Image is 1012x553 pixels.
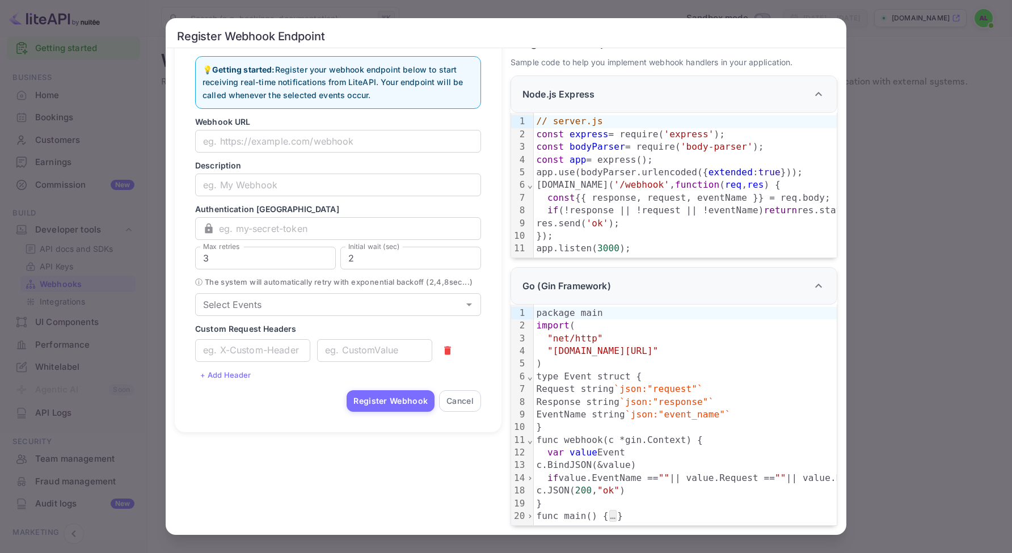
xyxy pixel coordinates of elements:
[614,179,669,190] span: '/webhook'
[536,116,602,126] span: // server.js
[527,371,534,382] span: Fold line
[439,390,481,412] button: Cancel
[534,141,998,153] div: = require( );
[511,408,527,421] div: 9
[547,345,659,356] span: "[DOMAIN_NAME][URL]"
[511,370,527,383] div: 6
[534,446,929,459] div: Event
[534,434,929,446] div: func webhook(c *gin.Context) {
[511,56,837,69] p: Sample code to help you implement webhook handlers in your application.
[511,128,527,141] div: 2
[570,129,608,140] span: express
[659,472,670,483] span: ""
[195,159,481,171] p: Description
[758,167,781,178] span: true
[511,267,837,305] div: Go (Gin Framework)
[534,421,929,433] div: }
[534,204,998,217] div: (!response || !request || !eventName) res.status( ).send( );
[609,510,617,522] span: folded code
[725,179,741,190] span: req
[534,319,929,332] div: (
[203,64,474,102] p: 💡 Register your webhook endpoint below to start receiving real-time notifications from LiteAPI. Y...
[534,497,929,510] div: }
[195,203,481,215] p: Authentication [GEOGRAPHIC_DATA]
[570,447,597,458] span: value
[547,447,564,458] span: var
[534,408,929,421] div: EventName string
[747,179,764,190] span: res
[534,459,929,471] div: c.BindJSON(&value)
[675,179,719,190] span: function
[347,390,435,412] button: Register Webhook
[534,307,929,319] div: package main
[527,179,534,190] span: Fold line
[664,129,714,140] span: 'express'
[511,434,527,446] div: 11
[534,472,929,484] div: value.EventName == || value.Request == || value.Response == { }
[511,510,527,522] div: 20
[511,192,527,204] div: 7
[534,383,929,395] div: Request string
[511,307,527,319] div: 1
[534,230,998,242] div: });
[511,446,527,459] div: 12
[527,472,534,483] span: Unfold line
[586,218,608,229] span: 'ok'
[534,217,998,230] div: res.send( );
[522,279,611,293] p: Go (Gin Framework)
[534,396,929,408] div: Response string
[203,242,239,251] label: Max retries
[527,434,534,445] span: Fold line
[547,205,559,216] span: if
[511,421,527,433] div: 10
[775,472,786,483] span: ""
[534,166,998,179] div: app.use(bodyParser.urlencoded({ : }));
[511,459,527,471] div: 13
[195,174,481,196] input: eg. My Webhook
[527,510,534,521] span: Unfold line
[195,323,481,335] p: Custom Request Headers
[547,192,575,203] span: const
[619,396,714,407] span: `json:"response"`
[195,276,481,289] span: ⓘ The system will automatically retry with exponential backoff ( 2 , 4 , 8 sec...)
[522,87,594,101] p: Node.js Express
[547,333,603,344] span: "net/http"
[709,167,753,178] span: extended
[511,141,527,153] div: 3
[199,297,459,313] input: Choose event types...
[547,472,559,483] span: if
[536,141,564,152] span: const
[534,192,998,204] div: {{ response, request, eventName }} = req.body;
[534,357,929,370] div: )
[511,497,527,510] div: 19
[534,128,998,141] div: = require( );
[534,179,998,191] div: [DOMAIN_NAME]( , ( , ) {
[511,154,527,166] div: 4
[219,217,481,240] input: eg. my-secret-token
[534,242,998,255] div: app.listen( );
[511,383,527,395] div: 7
[764,205,798,216] span: return
[536,129,564,140] span: const
[625,409,731,420] span: `json:"event_name"`
[534,484,929,497] div: c.JSON( , )
[195,366,256,383] button: + Add Header
[461,297,477,313] button: Open
[317,339,432,362] input: eg. CustomValue
[195,116,481,128] p: Webhook URL
[570,141,625,152] span: bodyParser
[614,383,703,394] span: `json:"request"`
[195,339,310,362] input: eg. X-Custom-Header
[570,154,586,165] span: app
[511,396,527,408] div: 8
[348,242,400,251] label: Initial wait (sec)
[597,485,619,496] span: "ok"
[511,204,527,217] div: 8
[536,320,570,331] span: import
[511,179,527,191] div: 6
[511,345,527,357] div: 4
[511,230,527,242] div: 10
[195,130,481,153] input: eg. https://example.com/webhook
[166,18,846,48] h2: Register Webhook Endpoint
[212,65,275,74] strong: Getting started:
